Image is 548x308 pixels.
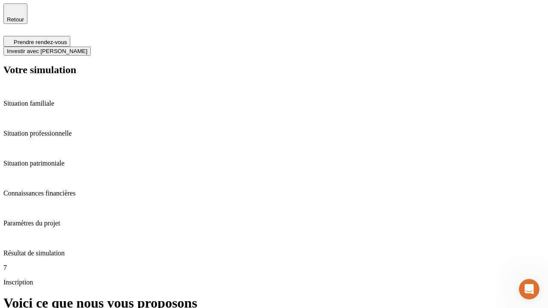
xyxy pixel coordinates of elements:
[3,130,545,137] p: Situation professionnelle
[3,160,545,167] p: Situation patrimoniale
[7,16,24,23] span: Retour
[3,47,91,56] button: Investir avec [PERSON_NAME]
[3,190,545,197] p: Connaissances financières
[14,39,67,45] span: Prendre rendez-vous
[519,279,539,299] iframe: Intercom live chat
[3,64,545,76] h2: Votre simulation
[3,278,545,286] p: Inscription
[7,48,87,54] span: Investir avec [PERSON_NAME]
[3,219,545,227] p: Paramètres du projet
[3,36,70,47] button: Prendre rendez-vous
[3,3,27,24] button: Retour
[3,100,545,107] p: Situation familiale
[3,264,545,272] p: 7
[3,249,545,257] p: Résultat de simulation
